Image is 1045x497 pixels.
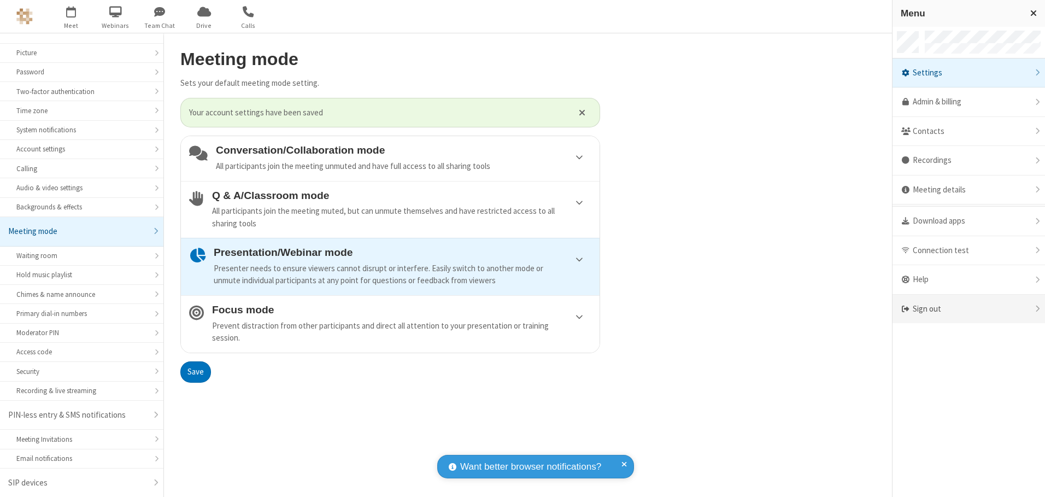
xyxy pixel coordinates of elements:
h3: Menu [901,8,1020,19]
img: QA Selenium DO NOT DELETE OR CHANGE [16,8,33,25]
p: Sets your default meeting mode setting. [180,77,600,90]
div: Calling [16,163,147,174]
div: Password [16,67,147,77]
div: Connection test [893,236,1045,266]
button: Close alert [573,104,591,121]
div: Recording & live streaming [16,385,147,396]
div: Contacts [893,117,1045,147]
div: Presenter needs to ensure viewers cannot disrupt or interfere. Easily switch to another mode or u... [214,262,591,287]
div: Meeting mode [8,225,147,238]
span: Calls [228,21,269,31]
button: Save [180,361,211,383]
h4: Focus mode [212,304,591,315]
div: Audio & video settings [16,183,147,193]
a: Admin & billing [893,87,1045,117]
div: Security [16,366,147,377]
div: Help [893,265,1045,295]
div: Primary dial-in numbers [16,308,147,319]
div: Settings [893,59,1045,88]
div: All participants join the meeting unmuted and have full access to all sharing tools [216,160,591,173]
div: Sign out [893,295,1045,324]
h4: Presentation/Webinar mode [214,247,591,258]
div: Two-factor authentication [16,86,147,97]
span: Want better browser notifications? [460,460,601,474]
div: Download apps [893,207,1045,236]
div: Email notifications [16,453,147,464]
div: Recordings [893,146,1045,176]
div: Time zone [16,106,147,116]
h2: Meeting mode [180,50,600,69]
div: All participants join the meeting muted, but can unmute themselves and have restricted access to ... [212,205,591,230]
div: PIN-less entry & SMS notifications [8,409,147,422]
iframe: Chat [1018,469,1037,489]
div: Meeting Invitations [16,434,147,445]
div: Waiting room [16,250,147,261]
div: Hold music playlist [16,270,147,280]
div: Access code [16,347,147,357]
div: Moderator PIN [16,328,147,338]
span: Webinars [95,21,136,31]
div: Meeting details [893,176,1045,205]
div: Prevent distraction from other participants and direct all attention to your presentation or trai... [212,320,591,344]
span: Drive [184,21,225,31]
span: Meet [51,21,92,31]
div: System notifications [16,125,147,135]
h4: Q & A/Classroom mode [212,190,591,201]
div: Chimes & name announce [16,289,147,300]
div: Picture [16,48,147,58]
h4: Conversation/Collaboration mode [216,144,591,156]
div: SIP devices [8,477,147,489]
span: Team Chat [139,21,180,31]
div: Account settings [16,144,147,154]
span: Your account settings have been saved [189,107,565,119]
div: Backgrounds & effects [16,202,147,212]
